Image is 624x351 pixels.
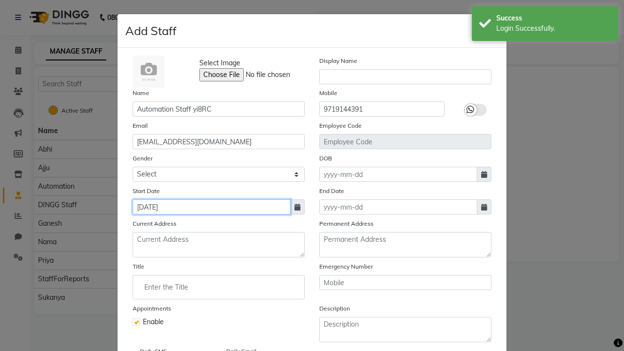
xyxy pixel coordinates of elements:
[133,134,305,149] input: Email
[319,134,491,149] input: Employee Code
[319,219,373,228] label: Permanent Address
[133,262,144,271] label: Title
[319,187,344,195] label: End Date
[319,199,477,214] input: yyyy-mm-dd
[143,317,164,327] span: Enable
[133,101,305,117] input: Name
[125,22,176,39] h4: Add Staff
[133,121,148,130] label: Email
[199,58,240,68] span: Select Image
[319,167,477,182] input: yyyy-mm-dd
[319,57,357,65] label: Display Name
[133,304,171,313] label: Appointments
[133,187,160,195] label: Start Date
[133,89,149,97] label: Name
[319,89,337,97] label: Mobile
[319,304,350,313] label: Description
[199,68,332,81] input: Select Image
[496,13,611,23] div: Success
[496,23,611,34] div: Login Successfully.
[133,219,176,228] label: Current Address
[133,154,153,163] label: Gender
[133,56,165,88] img: Cinque Terre
[319,275,491,290] input: Mobile
[319,154,332,163] label: DOB
[137,277,300,297] input: Enter the Title
[319,121,362,130] label: Employee Code
[319,101,445,117] input: Mobile
[133,199,291,214] input: yyyy-mm-dd
[319,262,373,271] label: Emergency Number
